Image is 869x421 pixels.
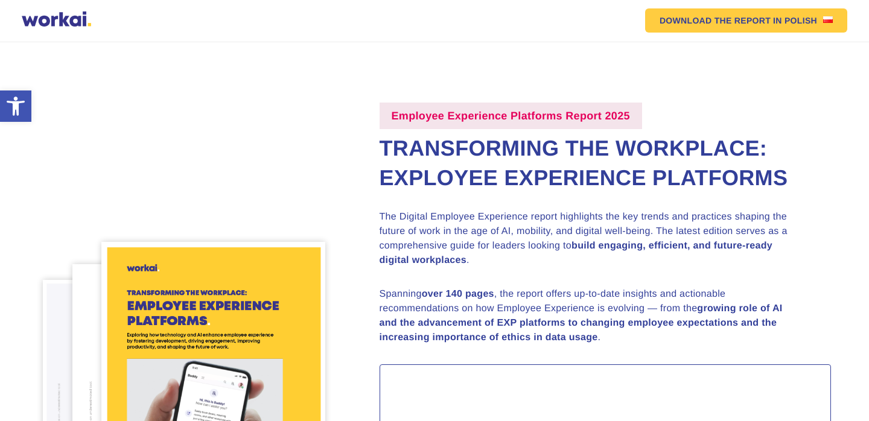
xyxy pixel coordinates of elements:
label: Employee Experience Platforms Report 2025 [380,103,642,129]
p: The Digital Employee Experience report highlights the key trends and practices shaping the future... [380,210,802,268]
strong: build engaging, efficient, and future-ready digital workplaces [380,241,772,265]
p: Spanning , the report offers up-to-date insights and actionable recommendations on how Employee E... [380,287,802,345]
h2: Transforming the Workplace: Exployee Experience Platforms [380,134,832,192]
img: Polish flag [823,16,833,23]
em: DOWNLOAD THE REPORT [660,16,771,25]
a: DOWNLOAD THE REPORTIN POLISHPolish flag [645,8,847,33]
strong: over 140 pages [422,289,494,299]
strong: growing role of AI and the advancement of EXP platforms to changing employee expectations and the... [380,303,783,343]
